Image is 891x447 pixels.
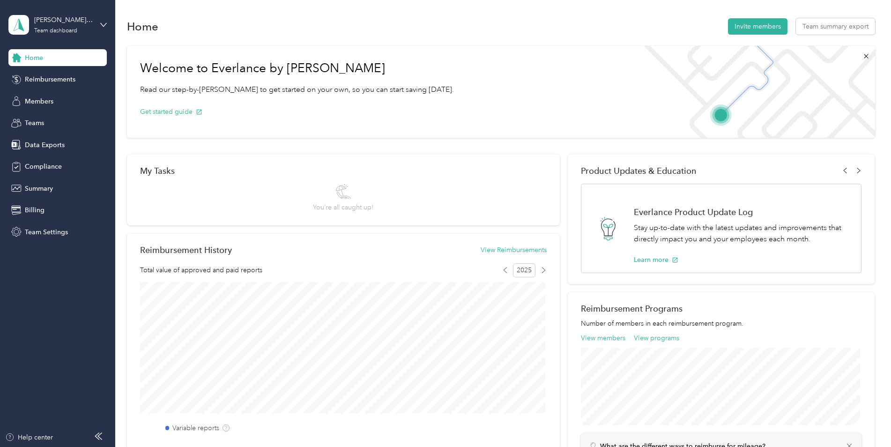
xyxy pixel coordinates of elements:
[634,46,875,138] img: Welcome to everlance
[34,15,93,25] div: [PERSON_NAME]'s Team
[140,166,547,176] div: My Tasks
[581,319,861,328] p: Number of members in each reimbursement program.
[25,162,62,171] span: Compliance
[25,53,43,63] span: Home
[634,255,678,265] button: Learn more
[581,166,697,176] span: Product Updates & Education
[25,118,44,128] span: Teams
[140,107,202,117] button: Get started guide
[25,184,53,194] span: Summary
[25,227,68,237] span: Team Settings
[140,84,454,96] p: Read our step-by-[PERSON_NAME] to get started on your own, so you can start saving [DATE].
[796,18,875,35] button: Team summary export
[634,207,851,217] h1: Everlance Product Update Log
[5,432,53,442] button: Help center
[513,263,535,277] span: 2025
[25,140,65,150] span: Data Exports
[34,28,77,34] div: Team dashboard
[728,18,787,35] button: Invite members
[634,333,679,343] button: View programs
[25,205,45,215] span: Billing
[25,74,75,84] span: Reimbursements
[581,333,625,343] button: View members
[140,61,454,76] h1: Welcome to Everlance by [PERSON_NAME]
[313,202,373,212] span: You’re all caught up!
[25,97,53,106] span: Members
[634,222,851,245] p: Stay up-to-date with the latest updates and improvements that directly impact you and your employ...
[172,423,219,433] label: Variable reports
[581,304,861,313] h2: Reimbursement Programs
[140,245,232,255] h2: Reimbursement History
[481,245,547,255] button: View Reimbursements
[127,22,158,31] h1: Home
[839,395,891,447] iframe: Everlance-gr Chat Button Frame
[140,265,262,275] span: Total value of approved and paid reports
